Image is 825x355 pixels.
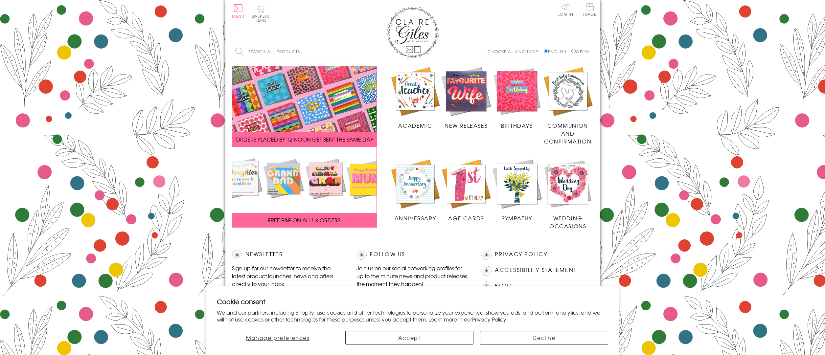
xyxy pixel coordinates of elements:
[501,122,533,129] span: Birthdays
[492,66,542,130] a: Birthdays
[480,331,608,344] button: Decline
[495,281,512,290] a: Blog
[542,66,593,145] a: Communion and Confirmation
[217,331,339,344] button: Manage preferences
[236,135,373,143] span: ORDERS PLACED BY 12 NOON GET SENT THE SAME DAY
[232,250,344,260] h2: Newsletter
[488,49,542,55] p: Choose a language:
[472,315,506,323] a: Privacy Policy
[441,158,492,222] a: Age Cards
[268,216,340,224] span: FREE P&P ON ALL UK ORDERS
[571,49,576,53] input: Welsh
[386,7,439,58] img: Claire Giles Greetings Cards
[542,158,593,230] a: Wedding Occasions
[583,3,597,17] a: Trade
[356,264,468,288] p: Join us on our social networking profiles for up to the minute news and product releases the mome...
[232,4,245,18] button: Menu
[495,250,547,259] a: Privacy Policy
[549,214,586,230] span: Wedding Occasions
[356,250,468,260] h2: Follow Us
[571,49,590,55] label: Welsh
[558,3,573,16] a: Log In
[390,158,441,222] a: Anniversary
[252,5,270,22] button: Basket0 items
[492,158,542,222] a: Sympathy
[217,297,608,306] h2: Cookie consent
[395,214,436,222] span: Anniversary
[441,66,492,130] a: New Releases
[502,214,532,222] span: Sympathy
[217,309,608,323] p: We and our partners, including Shopify, use cookies and other technologies to personalize your ex...
[232,264,344,288] p: Sign up for our newsletter to receive the latest product launches, news and offers directly to yo...
[448,214,484,222] span: Age Cards
[544,49,548,53] input: English
[232,13,245,19] span: Menu
[345,331,473,344] button: Accept
[390,66,441,130] a: Academic
[340,44,347,59] input: Search
[583,3,597,16] span: Trade
[544,49,570,55] label: English
[495,266,577,275] a: Accessibility Statement
[232,44,347,59] input: Search all products
[255,13,270,23] span: 0 items
[445,122,488,129] span: New Releases
[544,122,591,145] span: Communion and Confirmation
[246,334,309,342] span: Manage preferences
[398,122,432,129] span: Academic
